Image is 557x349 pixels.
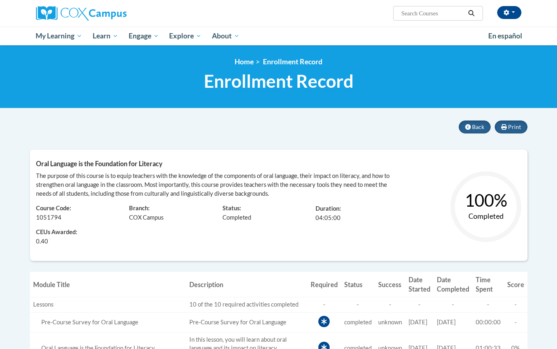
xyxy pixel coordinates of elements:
[497,6,521,19] button: Account Settings
[222,214,251,221] span: Completed
[36,160,163,167] span: Oral Language is the Foundation for Literacy
[405,297,434,313] td: -
[437,319,455,326] span: [DATE]
[129,205,150,212] span: Branch:
[30,272,186,297] th: Module Title
[36,237,48,246] span: 0.40
[341,272,375,297] th: Status
[476,319,501,326] span: 00:00:00
[465,8,477,18] button: Search
[405,272,434,297] th: Date Started
[409,319,427,326] span: [DATE]
[204,70,354,92] span: Enrollment Record
[212,31,239,41] span: About
[316,205,341,212] span: Duration:
[207,27,245,45] a: About
[483,27,527,44] a: En español
[123,27,164,45] a: Engage
[341,297,375,313] td: -
[33,318,183,327] div: Pre-Course Survey for Oral Language
[129,214,163,221] span: COX Campus
[488,32,522,40] span: En español
[87,27,123,45] a: Learn
[472,297,504,313] td: -
[263,57,322,66] span: Enrollment Record
[36,172,390,197] span: The purpose of this course is to equip teachers with the knowledge of the components of oral lang...
[468,212,503,220] text: Completed
[316,214,341,221] span: 04:05:00
[235,57,254,66] a: Home
[186,272,307,297] th: Description
[434,297,472,313] td: -
[459,121,491,133] button: Back
[515,301,517,308] span: -
[36,6,127,21] img: Cox Campus
[36,214,61,221] span: 1051794
[508,123,521,130] span: Print
[307,272,341,297] th: Required
[400,8,465,18] input: Search Courses
[31,27,88,45] a: My Learning
[186,313,307,332] td: Pre-Course Survey for Oral Language
[464,190,507,210] text: 100%
[36,205,71,212] span: Course Code:
[36,6,190,21] a: Cox Campus
[93,31,118,41] span: Learn
[375,272,405,297] th: Success
[189,300,304,309] div: 10 of the 10 required activities completed
[472,123,484,130] span: Back
[164,27,207,45] a: Explore
[344,319,372,326] span: completed
[169,31,201,41] span: Explore
[24,27,534,45] div: Main menu
[378,319,402,326] span: unknown
[36,228,117,237] span: CEUs Awarded:
[129,31,159,41] span: Engage
[434,272,472,297] th: Date Completed
[472,272,504,297] th: Time Spent
[33,300,183,309] div: Lessons
[36,31,82,41] span: My Learning
[495,121,527,133] button: Print
[504,272,527,297] th: Score
[375,297,405,313] td: -
[307,297,341,313] td: -
[515,319,517,326] span: -
[222,205,241,212] span: Status:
